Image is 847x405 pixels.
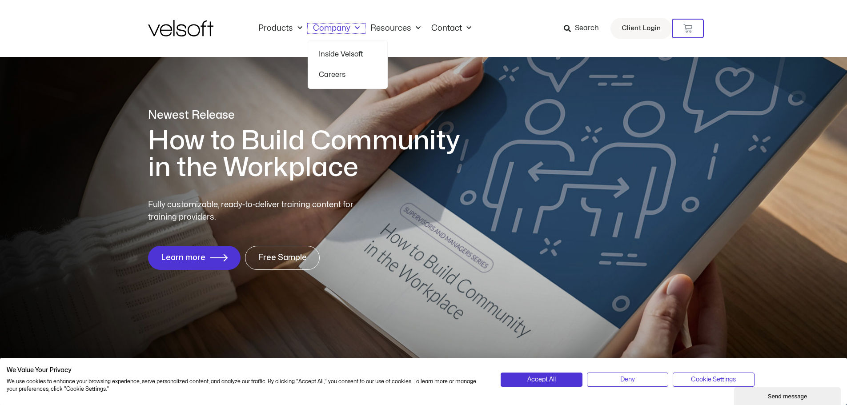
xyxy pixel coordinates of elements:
span: Learn more [161,253,205,262]
a: ProductsMenu Toggle [253,24,308,33]
span: Accept All [527,375,556,385]
img: Velsoft Training Materials [148,20,213,36]
span: Client Login [622,23,661,34]
button: Adjust cookie preferences [673,373,754,387]
p: We use cookies to enhance your browsing experience, serve personalized content, and analyze our t... [7,378,487,393]
a: Careers [319,64,377,85]
span: Search [575,23,599,34]
iframe: chat widget [734,385,843,405]
a: Client Login [610,18,672,39]
span: Deny [620,375,635,385]
button: Accept all cookies [501,373,582,387]
a: ResourcesMenu Toggle [365,24,426,33]
a: Learn more [148,246,241,270]
nav: Menu [253,24,477,33]
span: Cookie Settings [691,375,736,385]
a: Search [564,21,605,36]
h2: We Value Your Privacy [7,366,487,374]
a: Free Sample [245,246,320,270]
span: Free Sample [258,253,307,262]
p: Newest Release [148,108,473,123]
a: Inside Velsoft [319,44,377,64]
p: Fully customizable, ready-to-deliver training content for training providers. [148,199,369,224]
button: Deny all cookies [587,373,668,387]
a: ContactMenu Toggle [426,24,477,33]
a: CompanyMenu Toggle [308,24,365,33]
h1: How to Build Community in the Workplace [148,128,473,181]
ul: CompanyMenu Toggle [308,40,388,89]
